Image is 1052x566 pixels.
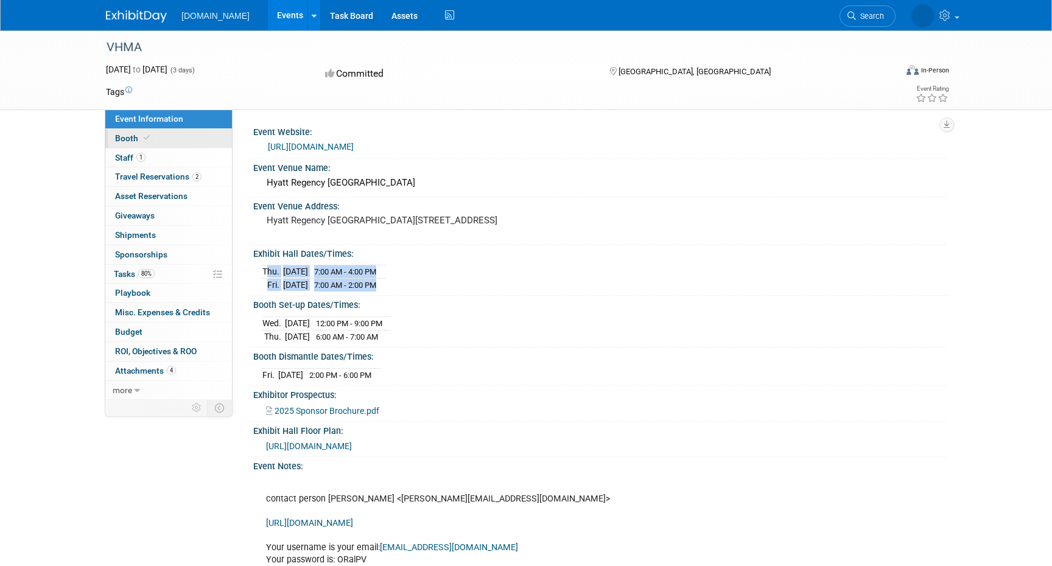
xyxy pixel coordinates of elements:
[253,159,946,174] div: Event Venue Name:
[105,362,232,380] a: Attachments4
[186,400,208,416] td: Personalize Event Tab Strip
[916,86,949,92] div: Event Rating
[114,269,155,279] span: Tasks
[115,346,197,356] span: ROI, Objectives & ROO
[285,330,310,343] td: [DATE]
[167,366,176,375] span: 4
[266,518,353,528] a: [URL][DOMAIN_NAME]
[105,129,232,148] a: Booth
[278,368,303,381] td: [DATE]
[115,153,146,162] span: Staff
[169,66,195,74] span: (3 days)
[262,316,285,330] td: Wed.
[105,226,232,245] a: Shipments
[253,296,946,311] div: Booth Set-up Dates/Times:
[619,67,771,76] span: [GEOGRAPHIC_DATA], [GEOGRAPHIC_DATA]
[105,342,232,361] a: ROI, Objectives & ROO
[115,191,188,201] span: Asset Reservations
[105,303,232,322] a: Misc. Expenses & Credits
[113,385,132,395] span: more
[266,441,352,451] a: [URL][DOMAIN_NAME]
[824,63,949,82] div: Event Format
[144,135,150,141] i: Booth reservation complete
[253,348,946,363] div: Booth Dismantle Dates/Times:
[262,173,937,192] div: Hyatt Regency [GEOGRAPHIC_DATA]
[283,278,308,291] td: [DATE]
[105,148,232,167] a: Staff1
[253,197,946,212] div: Event Venue Address:
[131,65,142,74] span: to
[262,330,285,343] td: Thu.
[102,37,877,58] div: VHMA
[106,65,167,74] span: [DATE] [DATE]
[105,110,232,128] a: Event Information
[105,323,232,341] a: Budget
[262,278,283,291] td: Fri.
[105,284,232,302] a: Playbook
[115,133,152,143] span: Booth
[115,307,210,317] span: Misc. Expenses & Credits
[181,11,250,21] span: [DOMAIN_NAME]
[314,281,376,290] span: 7:00 AM - 2:00 PM
[283,265,308,279] td: [DATE]
[856,12,884,21] span: Search
[115,230,156,240] span: Shipments
[316,319,382,328] span: 12:00 PM - 9:00 PM
[115,211,155,220] span: Giveaways
[253,386,946,401] div: Exhibitor Prospectus:
[192,172,202,181] span: 2
[268,142,354,152] a: [URL][DOMAIN_NAME]
[105,167,232,186] a: Travel Reservations2
[115,172,202,181] span: Travel Reservations
[309,371,371,380] span: 2:00 PM - 6:00 PM
[285,316,310,330] td: [DATE]
[106,10,167,23] img: ExhibitDay
[266,406,379,416] a: 2025 Sponsor Brochure.pdf
[253,422,946,437] div: Exhibit Hall Floor Plan:
[115,327,142,337] span: Budget
[115,250,167,259] span: Sponsorships
[253,457,946,472] div: Event Notes:
[275,406,379,416] span: 2025 Sponsor Brochure.pdf
[106,86,132,98] td: Tags
[138,269,155,278] span: 80%
[316,332,378,341] span: 6:00 AM - 7:00 AM
[105,381,232,400] a: more
[115,288,150,298] span: Playbook
[105,187,232,206] a: Asset Reservations
[380,542,518,553] a: [EMAIL_ADDRESS][DOMAIN_NAME]
[115,366,176,376] span: Attachments
[840,5,896,27] a: Search
[253,245,946,260] div: Exhibit Hall Dates/Times:
[262,265,283,279] td: Thu.
[267,215,528,226] pre: Hyatt Regency [GEOGRAPHIC_DATA][STREET_ADDRESS]
[105,245,232,264] a: Sponsorships
[253,123,946,138] div: Event Website:
[314,267,376,276] span: 7:00 AM - 4:00 PM
[105,206,232,225] a: Giveaways
[262,368,278,381] td: Fri.
[105,265,232,284] a: Tasks80%
[911,4,935,27] img: Jack Curran
[920,66,949,75] div: In-Person
[208,400,233,416] td: Toggle Event Tabs
[321,63,591,85] div: Committed
[115,114,183,124] span: Event Information
[906,65,919,75] img: Format-Inperson.png
[136,153,146,162] span: 1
